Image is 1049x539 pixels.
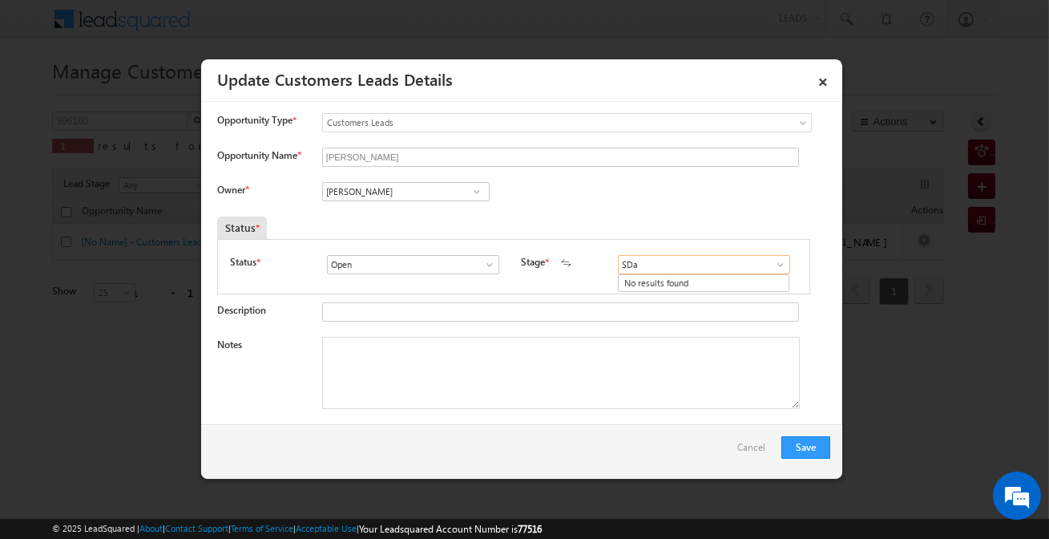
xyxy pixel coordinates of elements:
a: Terms of Service [231,523,293,533]
label: Owner [217,184,248,196]
a: Customers Leads [322,113,812,132]
label: Status [230,255,256,269]
input: Type to Search [322,182,490,201]
img: d_60004797649_company_0_60004797649 [27,84,67,105]
label: Description [217,304,266,316]
a: × [809,65,837,93]
span: Customers Leads [323,115,746,130]
div: Status [217,217,267,239]
a: Show All Items [466,184,486,200]
input: Type to Search [327,255,499,274]
a: Acceptable Use [296,523,357,533]
label: Notes [217,338,242,351]
a: No results found [619,275,789,292]
span: 77516 [518,523,542,535]
a: Show All Items [766,257,786,273]
a: Contact Support [165,523,228,533]
a: Cancel [737,436,773,467]
a: Show All Items [475,257,495,273]
input: Type to Search [618,255,790,274]
div: Chat with us now [83,84,269,105]
em: Start Chat [218,420,291,442]
button: Save [781,436,830,459]
label: Opportunity Name [217,149,301,161]
label: Stage [521,255,545,269]
span: Your Leadsquared Account Number is [359,523,542,535]
a: Update Customers Leads Details [217,67,453,90]
div: Minimize live chat window [263,8,301,47]
textarea: Type your message and hit 'Enter' [21,148,293,407]
span: Opportunity Type [217,113,293,128]
span: © 2025 LeadSquared | | | | | [52,521,542,537]
a: About [139,523,163,533]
